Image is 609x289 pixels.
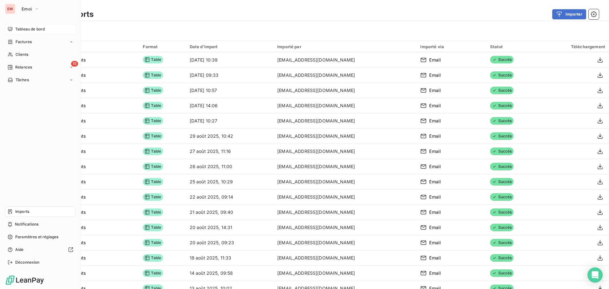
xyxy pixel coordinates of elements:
span: Succès [490,239,514,246]
td: 26 août 2025, 11:00 [186,159,273,174]
span: Succès [490,163,514,170]
div: Format [143,44,182,49]
td: [EMAIL_ADDRESS][DOMAIN_NAME] [273,52,416,68]
span: Succès [490,224,514,231]
span: Table [143,269,163,277]
div: Open Intercom Messenger [587,267,603,283]
span: Table [143,117,163,125]
td: [EMAIL_ADDRESS][DOMAIN_NAME] [273,83,416,98]
span: Email [429,163,441,170]
span: Email [429,209,441,215]
td: [EMAIL_ADDRESS][DOMAIN_NAME] [273,174,416,189]
span: Email [429,102,441,109]
span: Succès [490,208,514,216]
span: Succès [490,254,514,262]
span: Succès [490,87,514,94]
td: [DATE] 10:39 [186,52,273,68]
span: Succès [490,117,514,125]
span: Table [143,71,163,79]
td: [EMAIL_ADDRESS][DOMAIN_NAME] [273,250,416,266]
span: Clients [16,52,28,57]
span: Email [429,224,441,231]
span: Table [143,224,163,231]
td: [EMAIL_ADDRESS][DOMAIN_NAME] [273,113,416,128]
span: Email [429,57,441,63]
span: Succès [490,193,514,201]
td: 20 août 2025, 09:23 [186,235,273,250]
span: Email [429,270,441,276]
span: Tableau de bord [15,26,45,32]
span: Table [143,239,163,246]
div: Importé par [277,44,413,49]
div: Import [30,44,135,49]
span: Email [429,133,441,139]
span: Succès [490,56,514,63]
button: Importer [552,9,586,19]
span: Table [143,208,163,216]
span: Email [429,240,441,246]
div: Date d’import [190,44,270,49]
span: Succès [490,178,514,186]
span: Succès [490,71,514,79]
td: [DATE] 10:57 [186,83,273,98]
td: [EMAIL_ADDRESS][DOMAIN_NAME] [273,68,416,83]
span: Factures [16,39,32,45]
span: Table [143,148,163,155]
td: [EMAIL_ADDRESS][DOMAIN_NAME] [273,98,416,113]
td: 20 août 2025, 14:31 [186,220,273,235]
td: [EMAIL_ADDRESS][DOMAIN_NAME] [273,266,416,281]
div: Importé via [420,44,482,49]
span: Tâches [16,77,29,83]
img: Logo LeanPay [5,275,44,285]
span: Table [143,102,163,109]
span: Succès [490,269,514,277]
td: 18 août 2025, 11:33 [186,250,273,266]
span: Aide [15,247,24,253]
td: [DATE] 10:27 [186,113,273,128]
span: Email [429,87,441,94]
a: Aide [5,245,76,255]
td: 27 août 2025, 11:16 [186,144,273,159]
span: Table [143,163,163,170]
td: [EMAIL_ADDRESS][DOMAIN_NAME] [273,144,416,159]
td: 22 août 2025, 09:14 [186,189,273,205]
span: Email [429,179,441,185]
div: EM [5,4,15,14]
span: Emoi [22,6,32,11]
td: [EMAIL_ADDRESS][DOMAIN_NAME] [273,159,416,174]
span: 15 [71,61,78,67]
span: Table [143,132,163,140]
span: Email [429,194,441,200]
span: Table [143,87,163,94]
div: Téléchargement [542,44,605,49]
td: 25 août 2025, 10:29 [186,174,273,189]
span: Email [429,72,441,78]
span: Table [143,178,163,186]
div: Statut [490,44,535,49]
span: Email [429,118,441,124]
span: Table [143,254,163,262]
span: Succès [490,132,514,140]
span: Relances [15,64,32,70]
span: Imports [15,209,29,214]
span: Déconnexion [15,259,40,265]
td: [EMAIL_ADDRESS][DOMAIN_NAME] [273,235,416,250]
span: Email [429,255,441,261]
span: Email [429,148,441,154]
span: Succès [490,148,514,155]
td: [DATE] 14:06 [186,98,273,113]
span: Table [143,56,163,63]
span: Paramètres et réglages [15,234,58,240]
td: [EMAIL_ADDRESS][DOMAIN_NAME] [273,220,416,235]
td: 14 août 2025, 09:58 [186,266,273,281]
span: Table [143,193,163,201]
td: [EMAIL_ADDRESS][DOMAIN_NAME] [273,205,416,220]
span: Succès [490,102,514,109]
span: Notifications [15,221,38,227]
td: 29 août 2025, 10:42 [186,128,273,144]
td: [DATE] 09:33 [186,68,273,83]
td: [EMAIL_ADDRESS][DOMAIN_NAME] [273,128,416,144]
td: [EMAIL_ADDRESS][DOMAIN_NAME] [273,189,416,205]
td: 21 août 2025, 09:40 [186,205,273,220]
